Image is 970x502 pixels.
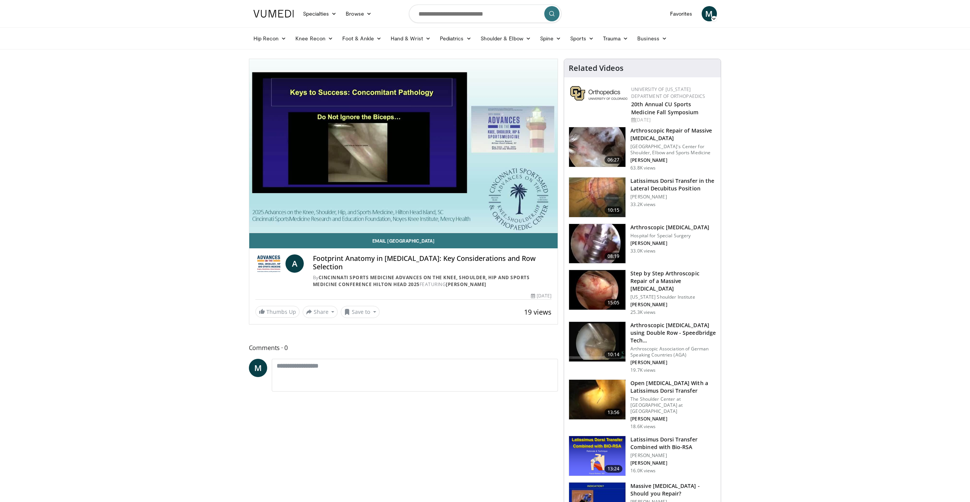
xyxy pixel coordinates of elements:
[569,379,716,430] a: 13:56 Open [MEDICAL_DATA] With a Latissimus Dorsi Transfer The Shoulder Center at [GEOGRAPHIC_DAT...
[630,396,716,414] p: The Shoulder Center at [GEOGRAPHIC_DATA] at [GEOGRAPHIC_DATA]
[569,177,625,217] img: 38501_0000_3.png.150x105_q85_crop-smart_upscale.jpg
[702,6,717,21] a: M
[249,59,558,233] video-js: Video Player
[630,379,716,395] h3: Open [MEDICAL_DATA] With a Latissimus Dorsi Transfer
[630,201,656,208] p: 33.2K views
[630,346,716,358] p: Arthroscopic Association of German Speaking Countries (AGA)
[570,86,627,101] img: 355603a8-37da-49b6-856f-e00d7e9307d3.png.150x105_q85_autocrop_double_scale_upscale_version-0.2.png
[313,254,552,271] h4: Footprint Anatomy in [MEDICAL_DATA]: Key Considerations and Row Selection
[569,270,625,310] img: 7cd5bdb9-3b5e-40f2-a8f4-702d57719c06.150x105_q85_crop-smart_upscale.jpg
[631,101,698,116] a: 20th Annual CU Sports Medicine Fall Symposium
[249,343,558,353] span: Comments 0
[630,482,716,497] h3: Massive [MEDICAL_DATA] - Should you Repair?
[255,254,282,273] img: Cincinnati Sports Medicine Advances on the Knee, Shoulder, Hip and Sports Medicine Conference Hil...
[630,460,716,466] p: [PERSON_NAME]
[569,127,716,171] a: 06:27 Arthroscopic Repair of Massive [MEDICAL_DATA] [GEOGRAPHIC_DATA]'s Center for Shoulder, Elbo...
[341,306,380,318] button: Save to
[303,306,338,318] button: Share
[604,253,623,260] span: 08:19
[604,299,623,307] span: 15:05
[446,281,486,288] a: [PERSON_NAME]
[569,224,625,264] img: 10051_3.png.150x105_q85_crop-smart_upscale.jpg
[604,409,623,416] span: 13:56
[630,270,716,293] h3: Step by Step Arthroscopic Repair of a Massive [MEDICAL_DATA]
[255,306,300,318] a: Thumbs Up
[569,177,716,217] a: 10:15 Latissimus Dorsi Transfer in the Lateral Decubitus Position [PERSON_NAME] 33.2K views
[435,31,476,46] a: Pediatrics
[631,117,715,123] div: [DATE]
[604,206,623,214] span: 10:15
[298,6,342,21] a: Specialties
[630,165,656,171] p: 63.8K views
[569,270,716,315] a: 15:05 Step by Step Arthroscopic Repair of a Massive [MEDICAL_DATA] [US_STATE] Shoulder Institute ...
[630,436,716,451] h3: Latissimus Dorsi Transfer Combined with Bio-RSA
[524,307,552,317] span: 19 views
[386,31,435,46] a: Hand & Wrist
[569,436,625,476] img: 0e1bc6ad-fcf8-411c-9e25-b7d1f0109c17.png.150x105_q85_crop-smart_upscale.png
[291,31,338,46] a: Knee Recon
[631,86,705,99] a: University of [US_STATE] Department of Orthopaedics
[630,309,656,315] p: 25.3K views
[249,233,558,248] a: Email [GEOGRAPHIC_DATA]
[630,224,709,231] h3: Arthroscopic [MEDICAL_DATA]
[604,465,623,473] span: 13:24
[531,293,552,299] div: [DATE]
[249,359,267,377] a: M
[630,424,656,430] p: 18.6K views
[338,31,386,46] a: Foot & Ankle
[630,240,709,246] p: [PERSON_NAME]
[630,452,716,459] p: [PERSON_NAME]
[409,5,561,23] input: Search topics, interventions
[630,248,656,254] p: 33.0K views
[630,127,716,142] h3: Arthroscopic Repair of Massive [MEDICAL_DATA]
[569,436,716,476] a: 13:24 Latissimus Dorsi Transfer Combined with Bio-RSA [PERSON_NAME] [PERSON_NAME] 16.0K views
[630,157,716,163] p: [PERSON_NAME]
[630,360,716,366] p: [PERSON_NAME]
[569,64,624,73] h4: Related Videos
[313,274,552,288] div: By FEATURING
[630,294,716,300] p: [US_STATE] Shoulder Institute
[569,224,716,264] a: 08:19 Arthroscopic [MEDICAL_DATA] Hospital for Special Surgery [PERSON_NAME] 33.0K views
[313,274,530,288] a: Cincinnati Sports Medicine Advances on the Knee, Shoulder, Hip and Sports Medicine Conference Hil...
[604,156,623,164] span: 06:27
[285,254,304,273] a: A
[598,31,633,46] a: Trauma
[566,31,598,46] a: Sports
[630,302,716,308] p: [PERSON_NAME]
[536,31,566,46] a: Spine
[630,416,716,422] p: [PERSON_NAME]
[630,194,716,200] p: [PERSON_NAME]
[569,380,625,419] img: 38772_0000_3.png.150x105_q85_crop-smart_upscale.jpg
[249,31,291,46] a: Hip Recon
[604,351,623,358] span: 10:14
[630,367,656,373] p: 19.7K views
[630,468,656,474] p: 16.0K views
[665,6,697,21] a: Favorites
[569,322,625,361] img: 289923_0003_1.png.150x105_q85_crop-smart_upscale.jpg
[569,321,716,373] a: 10:14 Arthroscopic [MEDICAL_DATA] using Double Row - Speedbridge Tech… Arthroscopic Association o...
[630,233,709,239] p: Hospital for Special Surgery
[630,177,716,192] h3: Latissimus Dorsi Transfer in the Lateral Decubitus Position
[253,10,294,18] img: VuMedi Logo
[476,31,536,46] a: Shoulder & Elbow
[341,6,376,21] a: Browse
[633,31,672,46] a: Business
[630,144,716,156] p: [GEOGRAPHIC_DATA]'s Center for Shoulder, Elbow and Sports Medicine
[569,127,625,167] img: 281021_0002_1.png.150x105_q85_crop-smart_upscale.jpg
[630,321,716,344] h3: Arthroscopic [MEDICAL_DATA] using Double Row - Speedbridge Tech…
